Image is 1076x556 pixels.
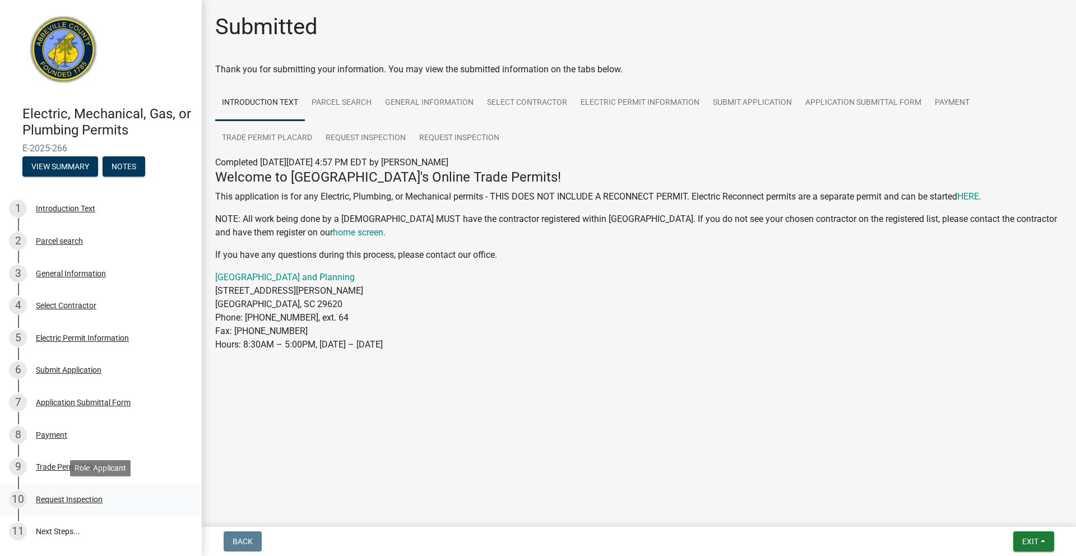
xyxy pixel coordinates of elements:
[215,13,318,40] h1: Submitted
[36,270,106,277] div: General Information
[215,121,319,156] a: Trade Permit Placard
[224,531,262,552] button: Back
[9,232,27,250] div: 2
[70,460,131,476] div: Role: Applicant
[412,121,506,156] a: Request Inspection
[305,85,378,121] a: Parcel search
[215,169,1063,186] h4: Welcome to [GEOGRAPHIC_DATA]'s Online Trade Permits!
[574,85,706,121] a: Electric Permit Information
[333,227,386,238] a: home screen.
[215,271,1063,351] p: [STREET_ADDRESS][PERSON_NAME] [GEOGRAPHIC_DATA], SC 29620 Phone: [PHONE_NUMBER], ext. 64 Fax: [PH...
[36,334,129,342] div: Electric Permit Information
[36,495,103,503] div: Request Inspection
[215,85,305,121] a: Introduction Text
[36,431,67,439] div: Payment
[9,393,27,411] div: 7
[215,248,1063,262] p: If you have any questions during this process, please contact our office.
[36,237,83,245] div: Parcel search
[215,63,1063,76] div: Thank you for submitting your information. You may view the submitted information on the tabs below.
[9,265,27,282] div: 3
[319,121,412,156] a: Request Inspection
[215,190,1063,203] p: This application is for any Electric, Plumbing, or Mechanical permits - THIS DOES NOT INCLUDE A R...
[9,522,27,540] div: 11
[9,361,27,379] div: 6
[103,156,145,177] button: Notes
[9,490,27,508] div: 10
[215,157,448,168] span: Completed [DATE][DATE] 4:57 PM EDT by [PERSON_NAME]
[9,296,27,314] div: 4
[22,12,105,94] img: Abbeville County, South Carolina
[215,272,355,282] a: [GEOGRAPHIC_DATA] and Planning
[1022,537,1038,546] span: Exit
[22,156,98,177] button: View Summary
[22,143,179,154] span: E-2025-266
[9,426,27,444] div: 8
[22,163,98,172] wm-modal-confirm: Summary
[799,85,928,121] a: Application Submittal Form
[9,329,27,347] div: 5
[378,85,480,121] a: General Information
[36,302,96,309] div: Select Contractor
[22,106,193,138] h4: Electric, Mechanical, Gas, or Plumbing Permits
[233,537,253,546] span: Back
[36,399,131,406] div: Application Submittal Form
[9,200,27,217] div: 1
[957,191,981,202] a: HERE.
[1013,531,1054,552] button: Exit
[215,212,1063,239] p: NOTE: All work being done by a [DEMOGRAPHIC_DATA] MUST have the contractor registered within [GEO...
[36,205,95,212] div: Introduction Text
[103,163,145,172] wm-modal-confirm: Notes
[480,85,574,121] a: Select Contractor
[706,85,799,121] a: Submit Application
[9,458,27,476] div: 9
[36,366,101,374] div: Submit Application
[928,85,976,121] a: Payment
[36,463,109,471] div: Trade Permit Placard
